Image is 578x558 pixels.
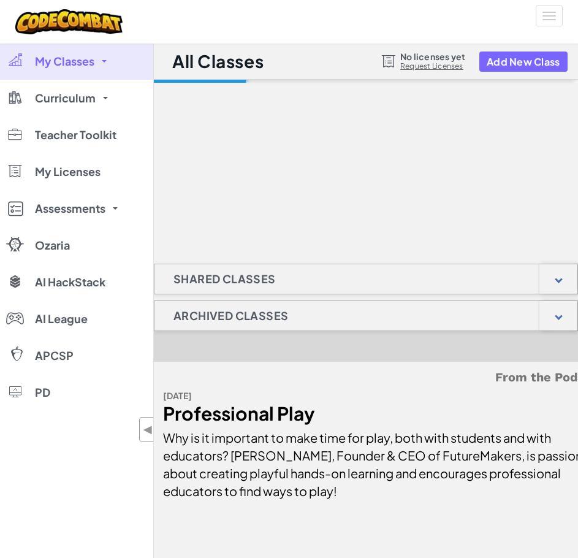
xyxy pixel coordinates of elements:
[400,52,465,61] span: No licenses yet
[35,313,88,324] span: AI League
[400,61,465,71] a: Request Licenses
[154,300,307,331] h1: Archived Classes
[35,203,105,214] span: Assessments
[15,9,123,34] img: CodeCombat logo
[35,277,105,288] span: AI HackStack
[35,93,96,104] span: Curriculum
[172,50,264,73] h1: All Classes
[479,52,568,72] button: Add New Class
[35,56,94,67] span: My Classes
[154,264,295,294] h1: Shared Classes
[35,166,101,177] span: My Licenses
[35,129,116,140] span: Teacher Toolkit
[143,421,153,438] span: ◀
[35,240,70,251] span: Ozaria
